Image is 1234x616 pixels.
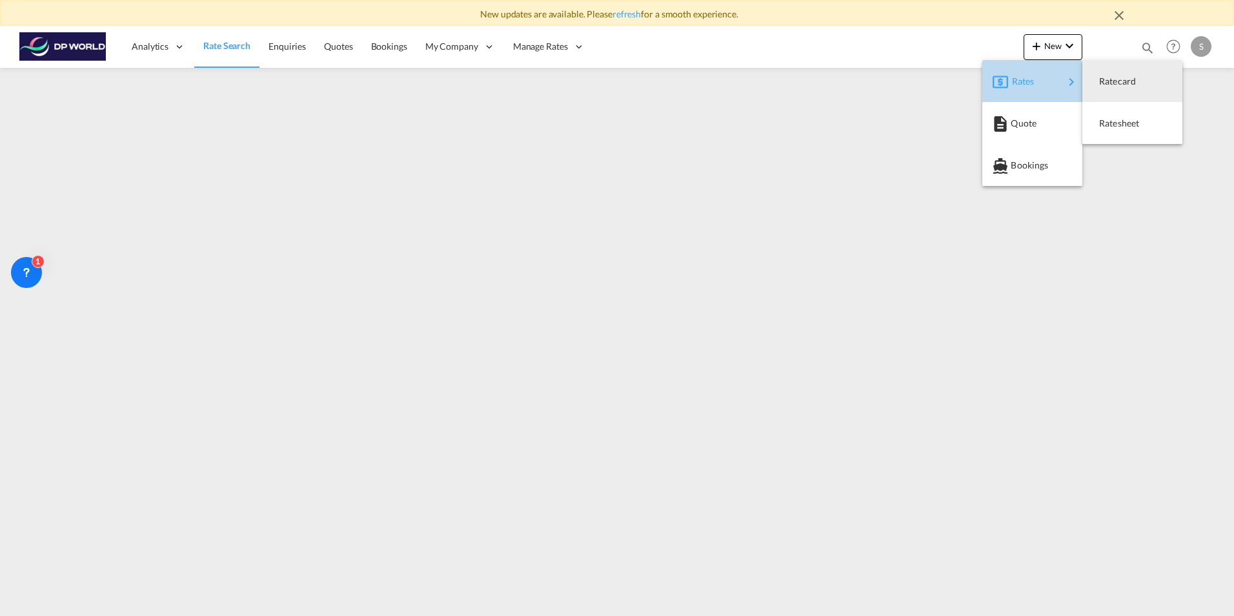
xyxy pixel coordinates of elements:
span: Quote [1011,110,1025,136]
span: Rates [1012,68,1027,94]
div: Ratecard [1093,65,1172,98]
md-icon: icon-chevron-right [1064,74,1079,90]
span: Ratesheet [1099,110,1113,136]
button: Quote [982,102,1082,144]
div: Ratesheet [1093,107,1172,139]
button: Bookings [982,144,1082,186]
span: Bookings [1011,152,1025,178]
span: Ratecard [1099,68,1113,94]
div: Bookings [993,149,1072,181]
div: Quote [993,107,1072,139]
